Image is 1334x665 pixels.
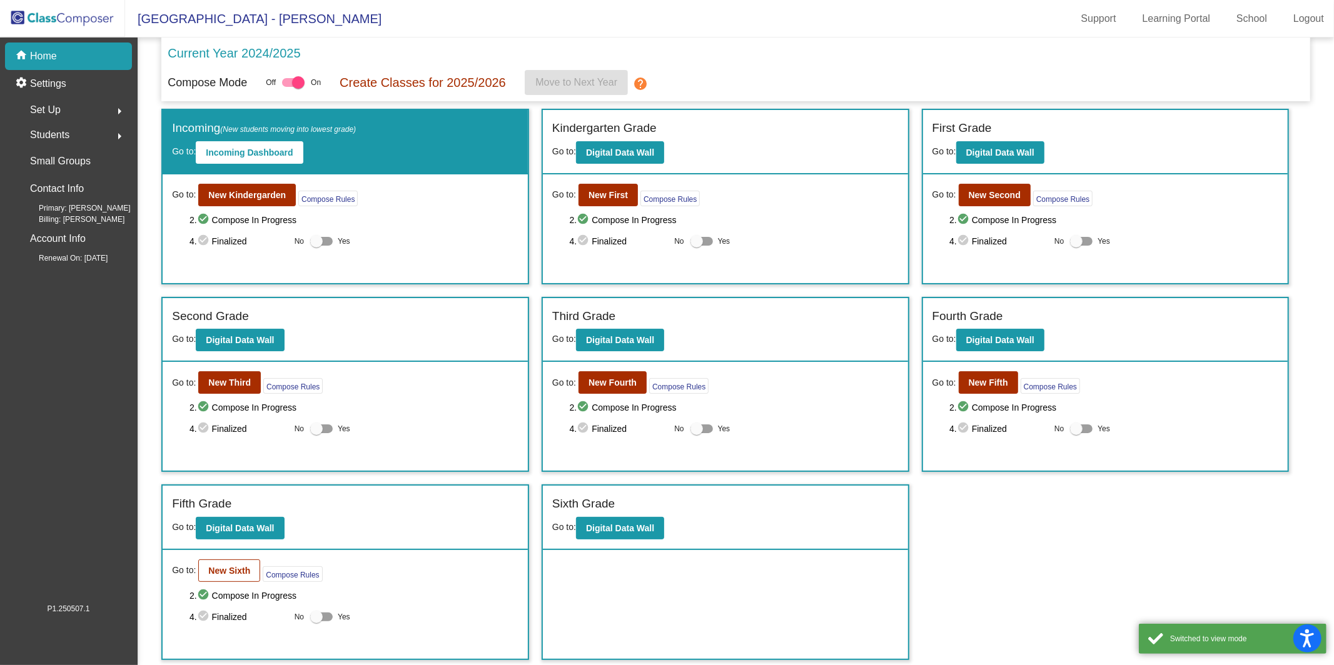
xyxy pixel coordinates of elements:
span: Yes [338,234,350,249]
span: 4. Finalized [189,234,288,249]
mat-icon: check_circle [197,609,212,624]
div: Switched to view mode [1170,633,1317,644]
button: New Third [198,371,261,394]
p: Compose Mode [168,74,247,91]
button: Compose Rules [263,566,322,582]
p: Current Year 2024/2025 [168,44,300,62]
span: Move to Next Year [535,77,617,87]
label: Second Grade [172,307,249,326]
b: New Kindergarden [208,190,286,200]
span: No [1054,236,1064,247]
span: 2. Compose In Progress [570,212,899,227]
mat-icon: check_circle [197,421,212,436]
label: Incoming [172,119,356,137]
mat-icon: settings [15,76,30,91]
mat-icon: arrow_right [112,129,127,144]
span: Yes [1098,234,1110,249]
button: Compose Rules [649,378,709,394]
mat-icon: check_circle [577,421,592,436]
mat-icon: check_circle [197,588,212,603]
span: Go to: [172,376,196,389]
span: Go to: [172,522,196,532]
button: New Fifth [959,371,1018,394]
b: New First [589,190,628,200]
b: Digital Data Wall [966,335,1034,345]
label: Fourth Grade [932,307,1003,326]
button: New Sixth [198,559,260,582]
label: First Grade [932,119,992,137]
b: Digital Data Wall [206,523,274,533]
b: Incoming Dashboard [206,147,293,157]
mat-icon: check_circle [197,400,212,415]
span: No [1054,423,1064,434]
span: 2. Compose In Progress [570,400,899,415]
button: New Fourth [579,371,647,394]
a: Logout [1283,9,1334,29]
mat-icon: arrow_right [112,104,127,119]
span: Set Up [30,101,61,119]
p: Small Groups [30,152,91,170]
a: Learning Portal [1133,9,1221,29]
mat-icon: home [15,49,30,64]
p: Account Info [30,230,86,247]
span: No [295,423,304,434]
span: 2. Compose In Progress [189,212,518,227]
button: Digital Data Wall [956,329,1044,351]
label: Kindergarten Grade [552,119,657,137]
button: New Second [959,184,1031,206]
span: (New students moving into lowest grade) [220,125,356,134]
b: New Third [208,377,251,387]
button: Digital Data Wall [576,517,664,539]
span: Yes [718,234,730,249]
span: 4. Finalized [949,234,1048,249]
mat-icon: check_circle [197,234,212,249]
span: Students [30,126,69,144]
span: 2. Compose In Progress [189,400,518,415]
span: No [674,423,684,434]
span: Go to: [932,146,956,156]
span: Go to: [932,188,956,201]
span: Go to: [552,188,576,201]
button: Compose Rules [1033,191,1093,206]
span: Yes [1098,421,1110,436]
b: New Second [969,190,1021,200]
span: Go to: [552,522,576,532]
a: Support [1071,9,1126,29]
label: Fifth Grade [172,495,231,513]
span: 4. Finalized [189,421,288,436]
span: 2. Compose In Progress [949,212,1278,227]
span: 2. Compose In Progress [189,588,518,603]
b: Digital Data Wall [966,147,1034,157]
button: Incoming Dashboard [196,141,303,164]
b: New Fourth [589,377,637,387]
span: 4. Finalized [189,609,288,624]
button: Compose Rules [1021,378,1080,394]
mat-icon: check_circle [957,400,972,415]
span: 4. Finalized [949,421,1048,436]
button: Digital Data Wall [196,517,284,539]
p: Settings [30,76,66,91]
button: New First [579,184,638,206]
span: No [674,236,684,247]
mat-icon: check_circle [577,234,592,249]
b: Digital Data Wall [586,335,654,345]
mat-icon: check_circle [577,400,592,415]
span: Yes [718,421,730,436]
button: Compose Rules [263,378,323,394]
button: Move to Next Year [525,70,628,95]
span: Renewal On: [DATE] [19,252,108,264]
span: [GEOGRAPHIC_DATA] - [PERSON_NAME] [125,9,382,29]
button: Digital Data Wall [196,329,284,351]
mat-icon: check_circle [957,421,972,436]
b: Digital Data Wall [206,335,274,345]
label: Sixth Grade [552,495,615,513]
span: Go to: [552,146,576,156]
p: Contact Info [30,180,84,197]
span: Off [266,77,276,88]
span: On [311,77,321,88]
span: Go to: [172,146,196,156]
span: Go to: [172,564,196,577]
button: Digital Data Wall [956,141,1044,164]
mat-icon: check_circle [957,234,972,249]
span: Yes [338,609,350,624]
